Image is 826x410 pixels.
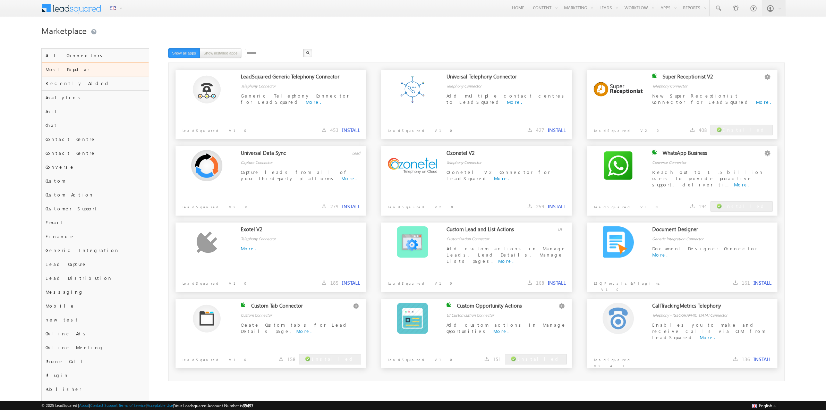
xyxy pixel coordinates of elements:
div: Publisher [42,382,149,396]
div: Super Receptionist V2 [663,73,764,83]
span: Capture leads from all of your third-party platforms [241,169,350,181]
div: Online Ads [42,327,149,341]
div: Recently Added [42,76,149,90]
button: Show all apps [168,48,200,58]
button: INSTALL [548,127,566,133]
button: INSTALL [753,280,772,286]
button: INSTALL [753,356,772,362]
a: Terms of Service [119,403,146,408]
span: 158 [287,356,296,362]
span: Installed [518,356,561,362]
a: More. [507,99,522,105]
span: 35497 [243,403,253,408]
img: checking status [241,302,246,307]
span: 136 [742,356,750,362]
a: More. [341,175,357,181]
div: Real Estate [42,396,149,410]
a: More. [700,334,715,340]
p: LeadSquared V2.0 [587,124,663,134]
img: downloads [733,281,738,285]
span: Create Custom tabs for Lead Details page. [241,322,349,334]
span: 259 [536,203,544,210]
img: Search [306,51,309,55]
span: 161 [742,279,750,286]
span: Document Designer Connector [652,245,757,251]
a: More. [493,328,509,334]
span: Installed [723,203,766,209]
span: 185 [330,279,339,286]
img: downloads [690,128,695,132]
img: Alternate Logo [397,226,428,258]
span: 279 [330,203,339,210]
div: new test [42,313,149,327]
div: Contact Centre [42,132,149,146]
div: Lead Capture [42,257,149,271]
img: downloads [733,357,738,361]
div: Exotel V2 [241,226,342,236]
a: Acceptable Use [147,403,173,408]
img: checking status [652,150,657,154]
button: INSTALL [342,280,360,286]
div: Messaging [42,285,149,299]
p: LeadSquared V1.0 [381,124,458,134]
img: downloads [322,204,326,208]
div: Custom Action [42,188,149,202]
a: More. [734,182,749,187]
span: Reach out to 1.5 billion users to provide proactive support, deliver ti... [652,169,764,187]
img: Alternate Logo [603,150,634,181]
span: English [759,403,772,408]
img: downloads [322,281,326,285]
img: downloads [528,281,532,285]
p: LeadSquared V1.0 [381,277,458,286]
img: Alternate Logo [397,303,428,334]
div: Universal Telephony Connector [446,73,547,83]
div: LeadSquared Generic Telephony Connector [241,73,342,83]
p: LeadSquared V2.4.1 [587,353,663,369]
button: INSTALL [548,203,566,210]
div: Custom [42,174,149,188]
img: Alternate Logo [397,74,428,105]
p: LeadSquared V1.0 [176,353,252,363]
div: Online Meeting [42,341,149,354]
div: Custom Lead and List Actions [446,226,547,236]
div: Chat [42,118,149,132]
button: INSTALL [342,127,360,133]
div: Document Designer [652,226,753,236]
p: LeadSquared V1.0 [176,277,252,286]
span: 427 [536,127,544,133]
span: Add multiple contact centres to LeadSquared [446,93,567,105]
div: Anil [42,104,149,118]
div: Customer Support [42,202,149,216]
p: LeadSquared V1.0 [587,200,663,210]
img: Alternate Logo [603,226,634,258]
a: Contact Support [90,403,118,408]
span: Add custom actions in Manage Leads, Lead Details, Manage Lists pages. [446,245,566,264]
p: LeadSquared V1.0 [381,353,458,363]
a: More. [652,252,667,258]
div: Universal Data Sync [241,150,342,159]
img: downloads [322,128,326,132]
img: downloads [485,357,489,361]
div: Finance [42,229,149,243]
div: Contact Centre [42,146,149,160]
div: All Connectors [42,49,149,62]
img: checking status [446,302,451,307]
img: Alternate Logo [388,158,437,174]
button: INSTALL [342,203,360,210]
div: Custom Tab Connector [251,302,352,312]
p: LeadSqaured V2.0 [381,200,458,210]
img: downloads [528,128,532,132]
span: Marketplace [41,25,87,36]
img: downloads [690,204,695,208]
a: About [79,403,89,408]
img: checking status [652,73,657,78]
div: Analytics [42,91,149,104]
span: Installed [312,356,355,362]
a: More. [241,245,256,251]
a: More. [756,99,771,105]
a: More. [498,258,513,264]
img: Alternate Logo [603,303,634,334]
a: More. [494,175,509,181]
div: Ozonetel V2 [446,150,547,159]
span: Enables you to make and receive calls via CTM from LeadSquared [652,322,766,340]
